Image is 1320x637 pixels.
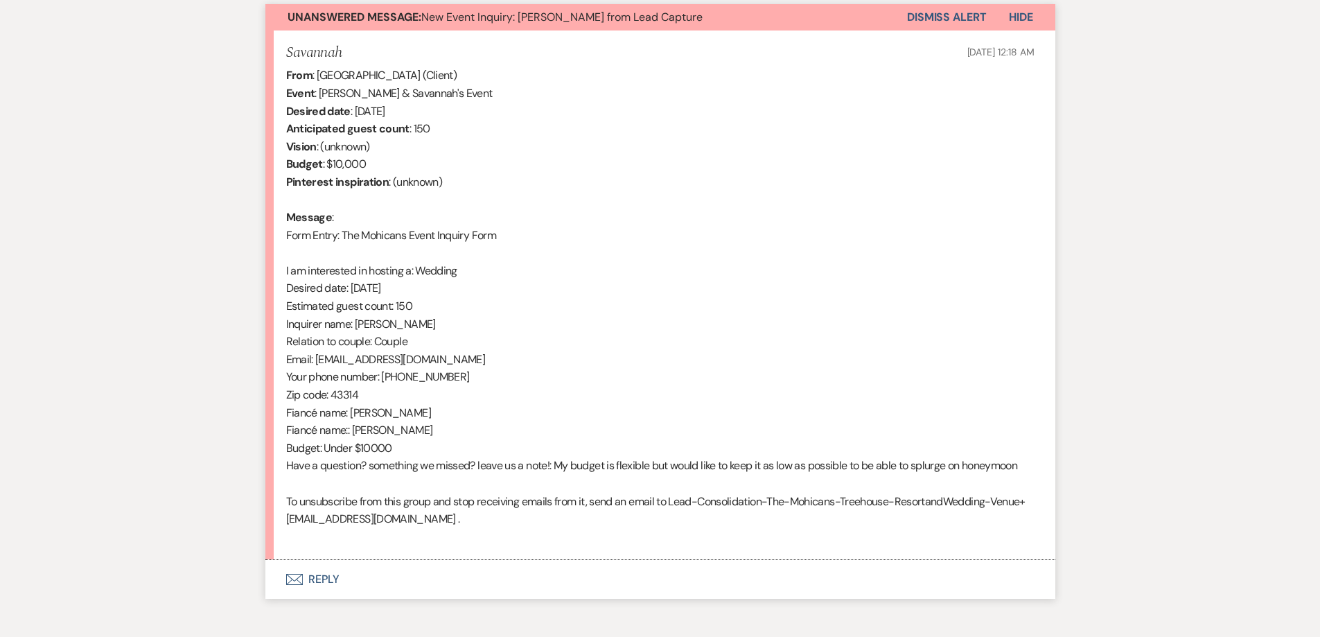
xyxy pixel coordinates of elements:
strong: Unanswered Message: [288,10,421,24]
span: New Event Inquiry: [PERSON_NAME] from Lead Capture [288,10,703,24]
h5: Savannah [286,44,342,62]
b: Budget [286,157,323,171]
button: Hide [987,4,1055,30]
button: Dismiss Alert [907,4,987,30]
b: Vision [286,139,317,154]
b: Event [286,86,315,101]
div: : [GEOGRAPHIC_DATA] (Client) : [PERSON_NAME] & Savannah's Event : [DATE] : 150 : (unknown) : $10,... [286,67,1035,546]
span: [DATE] 12:18 AM [967,46,1035,58]
b: Message [286,210,333,225]
button: Unanswered Message:New Event Inquiry: [PERSON_NAME] from Lead Capture [265,4,907,30]
b: From [286,68,313,82]
b: Pinterest inspiration [286,175,389,189]
span: Hide [1009,10,1033,24]
button: Reply [265,560,1055,599]
b: Anticipated guest count [286,121,410,136]
b: Desired date [286,104,351,119]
